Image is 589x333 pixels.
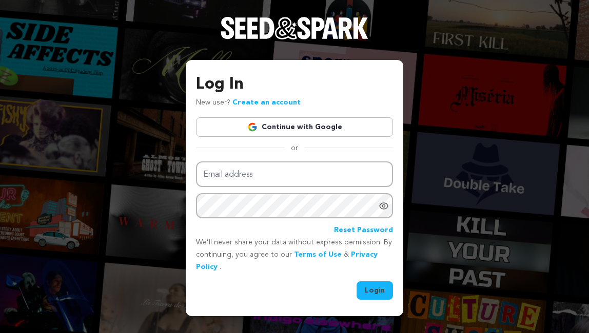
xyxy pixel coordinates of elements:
[196,237,393,273] p: We’ll never share your data without express permission. By continuing, you agree to our & .
[334,224,393,237] a: Reset Password
[196,161,393,188] input: Email address
[196,97,301,109] p: New user?
[247,122,258,132] img: Google logo
[232,99,301,106] a: Create an account
[221,17,368,39] img: Seed&Spark Logo
[196,251,378,270] a: Privacy Policy
[221,17,368,60] a: Seed&Spark Homepage
[294,251,342,258] a: Terms of Use
[196,117,393,137] a: Continue with Google
[357,281,393,300] button: Login
[285,143,304,153] span: or
[379,201,389,211] a: Show password as plain text. Warning: this will display your password on the screen.
[196,72,393,97] h3: Log In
